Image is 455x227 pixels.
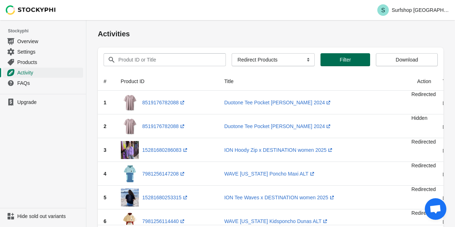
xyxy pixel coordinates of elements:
[376,53,438,66] button: Download
[104,171,106,177] span: 4
[104,195,106,200] span: 5
[104,123,106,129] span: 2
[98,72,115,91] th: #
[3,211,83,221] a: Hide sold out variants
[142,123,186,129] a: 8519176782088(opens a new window)
[142,171,186,177] a: 7981256147208(opens a new window)
[3,36,83,46] a: Overview
[17,48,82,55] span: Settings
[121,189,139,206] img: 46253-5011_ION_Tee_Waves_x_DESTINATION_women_2025_Stein_back_84ecc282-3698-44bc-a8d2-d62aa5f8fae6...
[142,218,186,224] a: 7981256114440(opens a new window)
[411,210,436,216] span: Redirected
[224,218,329,224] a: WAVE [US_STATE] Kidsponcho Dunas ALT(opens a new window)
[224,147,334,153] a: ION Hoody Zip x DESTINATION women 2025(opens a new window)
[118,53,213,66] input: Produt ID or Title
[224,100,332,105] a: Duotone Tee Pocket [PERSON_NAME] 2024(opens a new window)
[218,72,411,91] th: Title
[6,5,56,15] img: Stockyphi
[411,72,437,91] th: Action
[142,195,189,200] a: 15281680253315(opens a new window)
[142,147,189,153] a: 15281680286083(opens a new window)
[17,69,82,76] span: Activity
[392,7,449,13] p: Surfshop [GEOGRAPHIC_DATA]
[104,218,106,224] span: 6
[115,72,219,91] th: Product ID
[3,57,83,67] a: Products
[17,38,82,45] span: Overview
[3,97,83,107] a: Upgrade
[224,171,315,177] a: WAVE [US_STATE] Poncho Maxi ALT(opens a new window)
[17,213,82,220] span: Hide sold out variants
[121,141,139,159] img: 46253-5212_ION_Hoody_Zip_x_DESTINATION_Damen_2024_Wand_vorne_b0f1ddb7-b10e-4c0a-ad77-c1a9e0e81005...
[3,78,83,88] a: FAQs
[17,80,82,87] span: FAQs
[411,139,436,145] span: Redirected
[340,57,351,63] span: Filter
[8,27,86,35] span: Stockyphi
[411,163,436,168] span: Redirected
[17,59,82,66] span: Products
[142,100,186,105] a: 8519176782088(opens a new window)
[121,165,139,183] img: SurfshopKiel_WAVEHAWAII_Poncho_Maxi1.png
[411,91,436,97] span: Redirected
[3,46,83,57] a: Settings
[425,198,446,220] a: Open chat
[17,99,82,106] span: Upgrade
[377,4,389,16] span: Avatar with initials S
[121,117,139,135] img: 44242-5002_066_stormy-lavender_f.png
[98,29,443,39] h1: Activities
[104,147,106,153] span: 3
[320,53,370,66] button: Filter
[381,7,385,13] text: S
[374,3,452,17] button: Avatar with initials SSurfshop [GEOGRAPHIC_DATA]
[411,115,427,121] span: Hidden
[121,94,139,112] img: 44242-5002_066_stormy-lavender_f.png
[224,195,335,200] a: ION Tee Waves x DESTINATION women 2025(opens a new window)
[224,123,332,129] a: Duotone Tee Pocket [PERSON_NAME] 2024(opens a new window)
[396,57,418,63] span: Download
[3,67,83,78] a: Activity
[411,186,436,192] span: Redirected
[104,100,106,105] span: 1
